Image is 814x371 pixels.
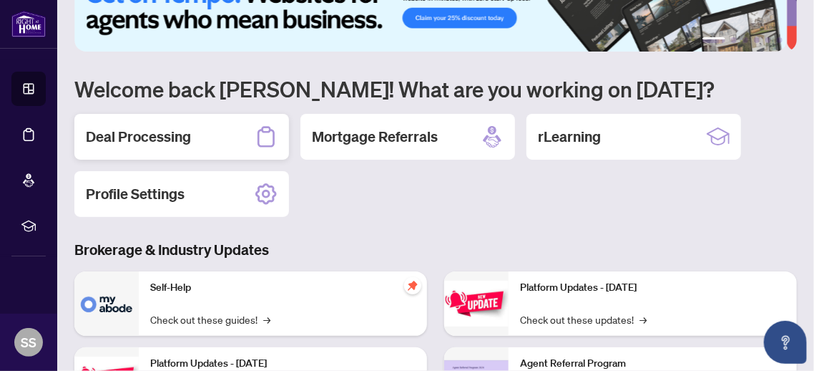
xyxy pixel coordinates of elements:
button: 6 [777,37,783,43]
h3: Brokerage & Industry Updates [74,240,797,260]
button: 2 [731,37,737,43]
button: 3 [742,37,748,43]
img: logo [11,11,46,37]
img: Platform Updates - June 23, 2025 [444,281,509,326]
h1: Welcome back [PERSON_NAME]! What are you working on [DATE]? [74,75,797,102]
h2: Deal Processing [86,127,191,147]
p: Self-Help [150,280,416,296]
span: → [639,312,647,327]
button: 1 [702,37,725,43]
h2: Profile Settings [86,184,185,204]
a: Check out these updates!→ [520,312,647,327]
h2: rLearning [538,127,601,147]
button: 4 [754,37,760,43]
span: SS [21,332,36,352]
a: Check out these guides!→ [150,312,270,327]
button: 5 [765,37,771,43]
span: pushpin [404,277,421,294]
img: Self-Help [74,271,139,336]
span: → [263,312,270,327]
h2: Mortgage Referrals [312,127,438,147]
p: Platform Updates - [DATE] [520,280,785,296]
button: Open asap [764,321,807,364]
